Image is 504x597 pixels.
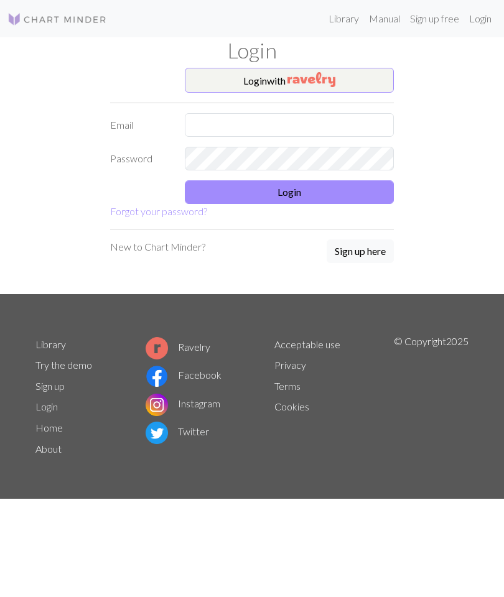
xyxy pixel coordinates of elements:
[35,443,62,455] a: About
[110,239,205,254] p: New to Chart Minder?
[35,338,66,350] a: Library
[103,113,177,137] label: Email
[110,205,207,217] a: Forgot your password?
[35,422,63,433] a: Home
[146,422,168,444] img: Twitter logo
[287,72,335,87] img: Ravelry
[274,400,309,412] a: Cookies
[324,6,364,31] a: Library
[146,337,168,359] img: Ravelry logo
[35,380,65,392] a: Sign up
[146,394,168,416] img: Instagram logo
[327,239,394,264] a: Sign up here
[7,12,107,27] img: Logo
[274,359,306,371] a: Privacy
[364,6,405,31] a: Manual
[146,369,222,381] a: Facebook
[35,359,92,371] a: Try the demo
[185,180,394,204] button: Login
[327,239,394,263] button: Sign up here
[103,147,177,170] label: Password
[394,334,469,460] p: © Copyright 2025
[274,338,340,350] a: Acceptable use
[28,37,476,63] h1: Login
[146,341,210,353] a: Ravelry
[146,365,168,387] img: Facebook logo
[464,6,497,31] a: Login
[405,6,464,31] a: Sign up free
[185,68,394,93] button: Loginwith
[146,425,209,437] a: Twitter
[146,397,220,409] a: Instagram
[35,400,58,412] a: Login
[274,380,301,392] a: Terms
